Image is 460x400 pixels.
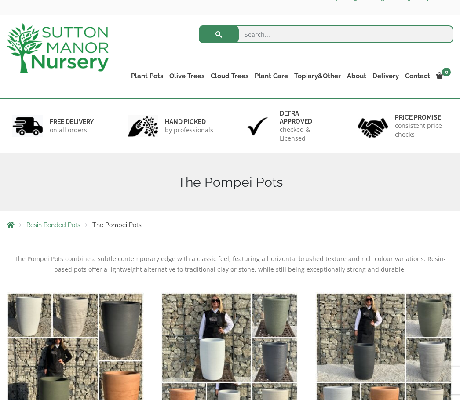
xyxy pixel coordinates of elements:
[7,221,453,228] nav: Breadcrumbs
[166,70,208,82] a: Olive Trees
[7,23,109,73] img: logo
[291,70,344,82] a: Topiary&Other
[395,113,448,121] h6: Price promise
[344,70,369,82] a: About
[50,126,94,135] p: on all orders
[358,113,388,139] img: 4.jpg
[165,126,213,135] p: by professionals
[199,25,454,43] input: Search...
[369,70,402,82] a: Delivery
[165,118,213,126] h6: hand picked
[395,121,448,139] p: consistent price checks
[252,70,291,82] a: Plant Care
[50,118,94,126] h6: FREE DELIVERY
[442,68,451,76] span: 0
[128,70,166,82] a: Plant Pots
[402,70,433,82] a: Contact
[280,109,333,125] h6: Defra approved
[280,125,333,143] p: checked & Licensed
[7,254,453,275] p: The Pompei Pots combine a subtle contemporary edge with a classic feel, featuring a horizontal br...
[92,222,142,229] span: The Pompei Pots
[242,115,273,138] img: 3.jpg
[26,222,80,229] a: Resin Bonded Pots
[7,175,453,190] h1: The Pompei Pots
[128,115,158,138] img: 2.jpg
[208,70,252,82] a: Cloud Trees
[12,115,43,138] img: 1.jpg
[433,70,453,82] a: 0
